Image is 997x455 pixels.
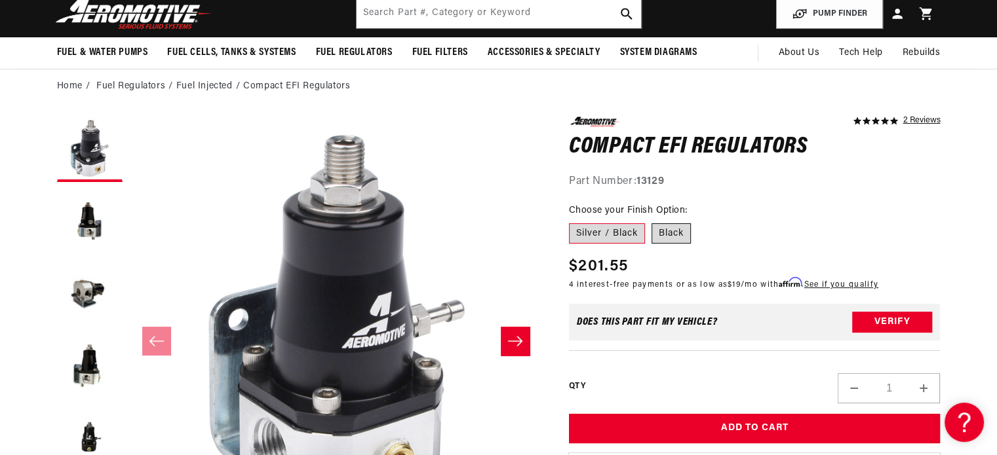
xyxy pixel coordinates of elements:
[852,312,932,333] button: Verify
[569,381,585,392] label: QTY
[893,37,950,69] summary: Rebuilds
[768,37,829,69] a: About Us
[306,37,402,68] summary: Fuel Regulators
[569,137,941,158] h1: Compact EFI Regulators
[57,79,83,94] a: Home
[569,223,645,244] label: Silver / Black
[804,281,878,289] a: See if you qualify - Learn more about Affirm Financing (opens in modal)
[620,46,697,60] span: System Diagrams
[728,281,741,289] span: $19
[488,46,600,60] span: Accessories & Specialty
[903,117,940,126] a: 2 reviews
[501,327,530,355] button: Slide right
[903,46,941,60] span: Rebuilds
[167,46,296,60] span: Fuel Cells, Tanks & Systems
[57,46,148,60] span: Fuel & Water Pumps
[569,204,688,217] legend: Choose your Finish Option:
[142,327,171,355] button: Slide left
[316,46,393,60] span: Fuel Regulators
[577,317,718,327] div: Does This part fit My vehicle?
[176,79,243,94] li: Fuel Injected
[839,46,882,60] span: Tech Help
[569,173,941,191] div: Part Number:
[478,37,610,68] summary: Accessories & Specialty
[243,79,350,94] li: Compact EFI Regulators
[57,79,941,94] nav: breadcrumbs
[779,278,802,287] span: Affirm
[829,37,892,69] summary: Tech Help
[610,37,707,68] summary: System Diagrams
[636,176,664,187] strong: 13129
[652,223,691,244] label: Black
[57,189,123,254] button: Load image 2 in gallery view
[57,333,123,398] button: Load image 4 in gallery view
[402,37,478,68] summary: Fuel Filters
[412,46,468,60] span: Fuel Filters
[569,278,878,291] p: 4 interest-free payments or as low as /mo with .
[57,261,123,326] button: Load image 3 in gallery view
[569,414,941,443] button: Add to Cart
[96,79,176,94] li: Fuel Regulators
[157,37,305,68] summary: Fuel Cells, Tanks & Systems
[57,117,123,182] button: Load image 1 in gallery view
[778,48,819,58] span: About Us
[47,37,158,68] summary: Fuel & Water Pumps
[569,255,628,278] span: $201.55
